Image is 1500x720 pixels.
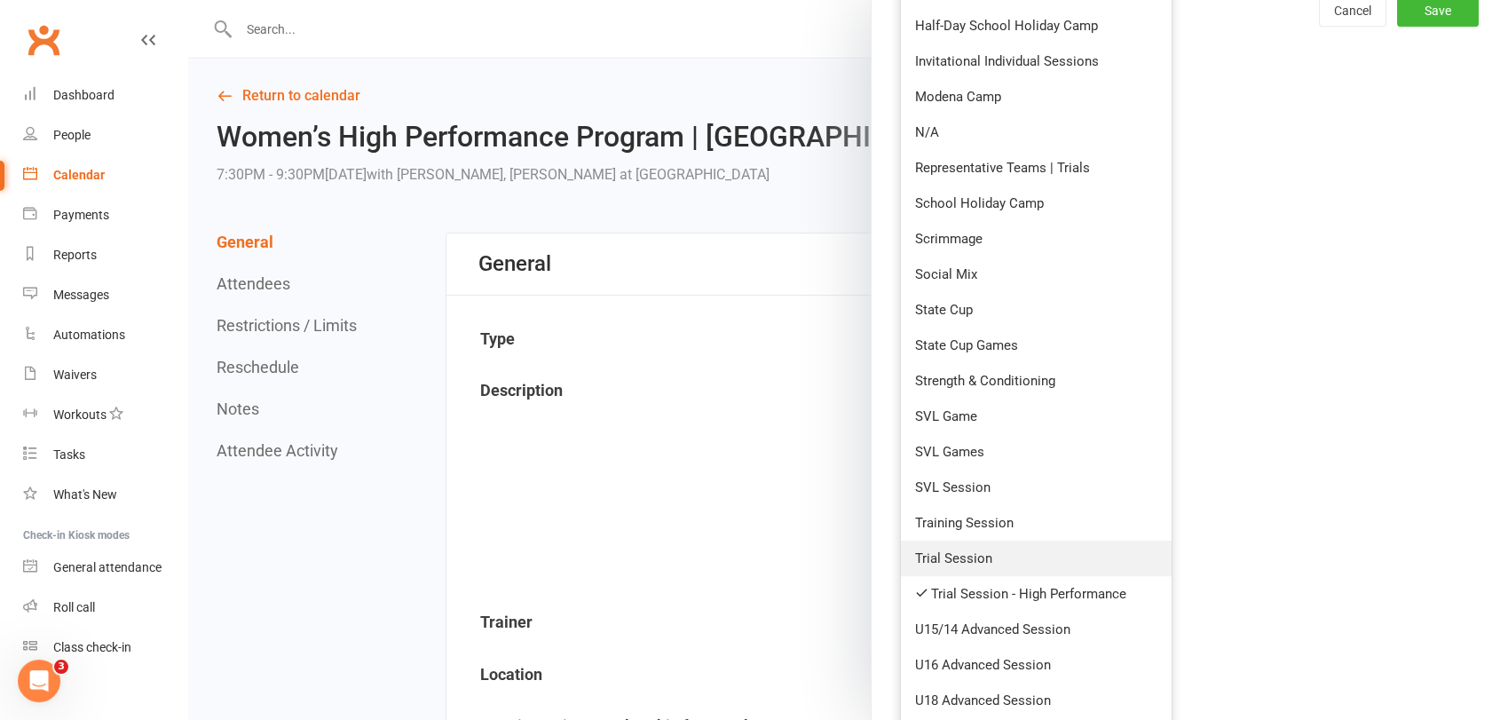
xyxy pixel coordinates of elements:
div: Waivers [53,368,97,382]
a: SVL Session [901,470,1172,505]
a: Dashboard [23,75,187,115]
a: U15/14 Advanced Session [901,612,1172,647]
a: State Cup Games [901,328,1172,363]
div: What's New [53,487,117,502]
div: Calendar [53,168,105,182]
a: Modena Camp [901,79,1172,115]
a: Strength & Conditioning [901,363,1172,399]
a: Class kiosk mode [23,628,187,668]
a: Scrimmage [901,221,1172,257]
div: Payments [53,208,109,222]
a: Automations [23,315,187,355]
a: Calendar [23,155,187,195]
a: U18 Advanced Session [901,683,1172,718]
div: Dashboard [53,88,114,102]
div: General attendance [53,560,162,574]
a: SVL Games [901,434,1172,470]
a: People [23,115,187,155]
div: Messages [53,288,109,302]
a: Waivers [23,355,187,395]
div: People [53,128,91,142]
a: Training Session [901,505,1172,541]
a: U16 Advanced Session [901,647,1172,683]
div: Automations [53,328,125,342]
div: Workouts [53,407,107,422]
div: Roll call [53,600,95,614]
a: Social Mix [901,257,1172,292]
iframe: Intercom live chat [18,660,60,702]
div: Tasks [53,447,85,462]
a: Payments [23,195,187,235]
a: State Cup [901,292,1172,328]
a: Roll call [23,588,187,628]
a: Workouts [23,395,187,435]
a: N/A [901,115,1172,150]
a: General attendance kiosk mode [23,548,187,588]
a: Trial Session [901,541,1172,576]
a: Tasks [23,435,187,475]
div: Reports [53,248,97,262]
a: Representative Teams | Trials [901,150,1172,186]
a: Invitational Individual Sessions [901,44,1172,79]
a: Half-Day School Holiday Camp [901,8,1172,44]
a: What's New [23,475,187,515]
span: 3 [54,660,68,674]
a: School Holiday Camp [901,186,1172,221]
a: Messages [23,275,187,315]
a: SVL Game [901,399,1172,434]
a: Clubworx [21,18,66,62]
a: Trial Session - High Performance [901,576,1172,612]
div: Class check-in [53,640,131,654]
a: Reports [23,235,187,275]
